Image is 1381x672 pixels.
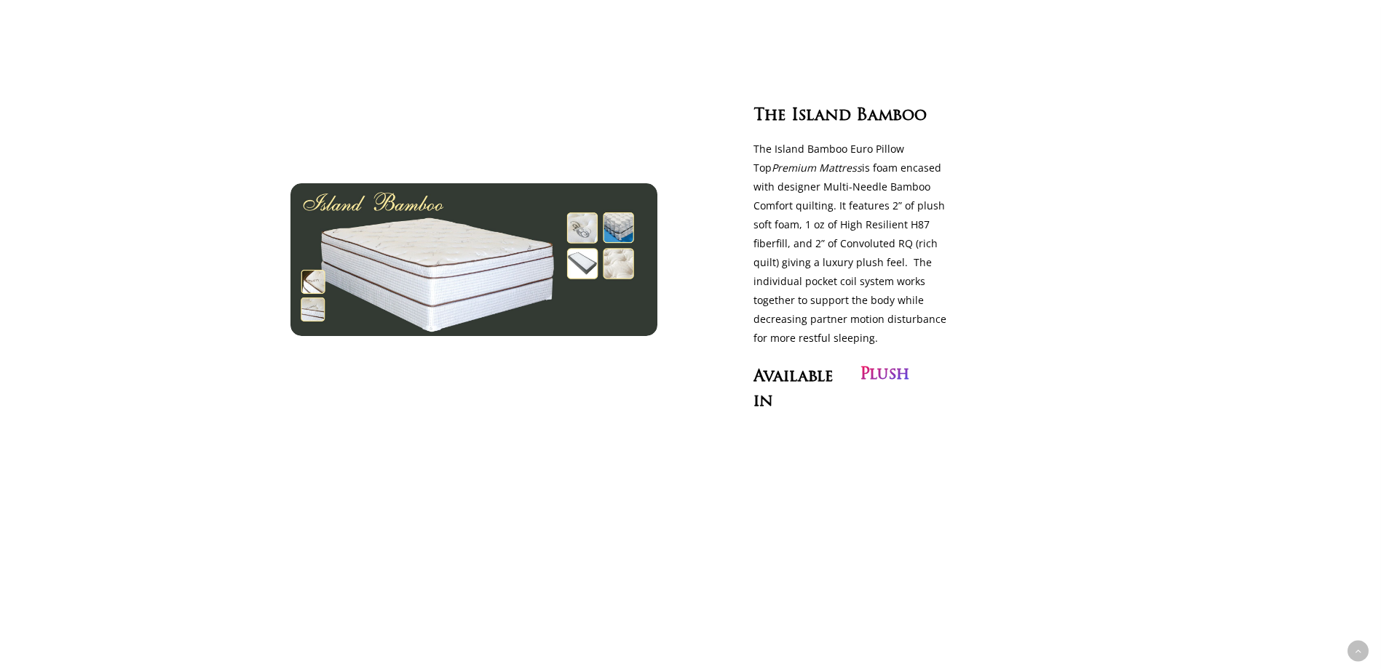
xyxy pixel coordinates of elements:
[753,363,855,412] h3: Available in
[791,107,851,126] span: Island
[753,368,834,387] span: Available
[772,161,862,175] em: Premium Mattress
[753,107,786,126] span: The
[860,363,909,388] h3: Plush
[753,140,959,348] p: The Island Bamboo Euro Pillow Top is foam encased with designer Multi-Needle Bamboo Comfort quilt...
[1348,641,1369,662] a: Back to top
[753,393,773,412] span: in
[856,107,927,126] span: Bamboo
[753,102,982,127] h3: The Island Bamboo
